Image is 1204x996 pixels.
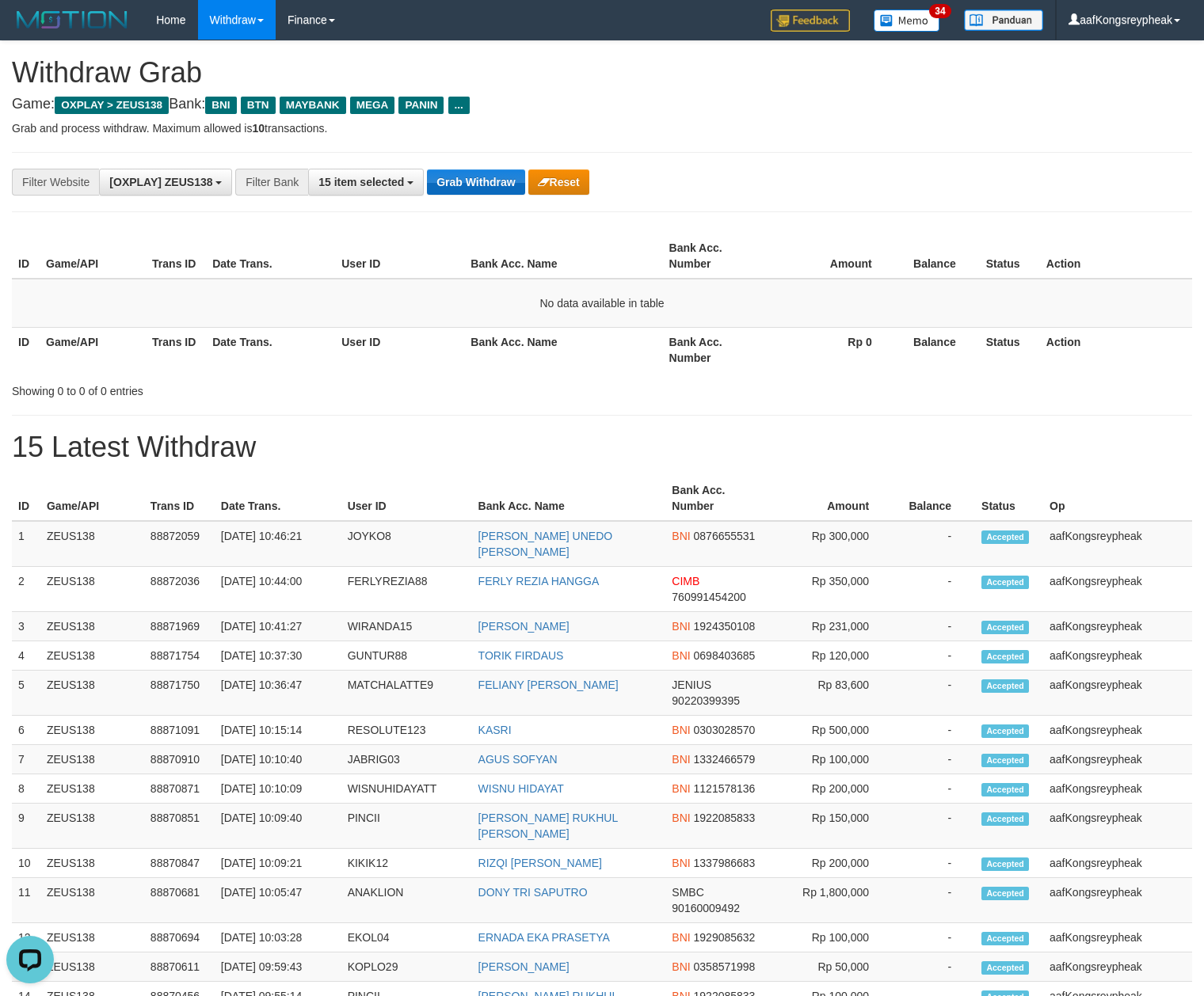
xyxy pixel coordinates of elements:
[478,960,570,973] a: [PERSON_NAME]
[215,774,341,804] td: [DATE] 10:10:09
[341,952,472,982] td: KOPLO29
[144,476,215,521] th: Trans ID
[252,122,265,135] strong: 10
[769,774,893,804] td: Rp 200,000
[769,641,893,671] td: Rp 120,000
[215,804,341,849] td: [DATE] 10:09:40
[12,327,40,372] th: ID
[280,97,346,114] span: MAYBANK
[40,671,144,716] td: ZEUS138
[472,476,666,521] th: Bank Acc. Name
[12,804,40,849] td: 9
[146,327,206,372] th: Trans ID
[398,97,444,114] span: PANIN
[478,649,564,662] a: TORIK FIRDAUS
[464,234,662,279] th: Bank Acc. Name
[672,679,711,691] span: JENIUS
[215,612,341,641] td: [DATE] 10:41:27
[981,679,1029,693] span: Accepted
[144,849,215,878] td: 88870847
[672,530,690,542] span: BNI
[12,8,132,32] img: MOTION_logo.png
[40,521,144,567] td: ZEUS138
[215,567,341,612] td: [DATE] 10:44:00
[893,774,975,804] td: -
[769,952,893,982] td: Rp 50,000
[12,671,40,716] td: 5
[350,97,395,114] span: MEGA
[205,97,236,114] span: BNI
[341,641,472,671] td: GUNTUR88
[981,754,1029,767] span: Accepted
[215,671,341,716] td: [DATE] 10:36:47
[893,671,975,716] td: -
[769,716,893,745] td: Rp 500,000
[40,774,144,804] td: ZEUS138
[769,671,893,716] td: Rp 83,600
[694,530,756,542] span: Copy 0876655531 to clipboard
[12,377,490,399] div: Showing 0 to 0 of 0 entries
[144,567,215,612] td: 88872036
[40,849,144,878] td: ZEUS138
[478,530,613,558] a: [PERSON_NAME] UNEDO [PERSON_NAME]
[478,620,570,633] a: [PERSON_NAME]
[341,745,472,774] td: JABRIG03
[672,960,690,973] span: BNI
[144,521,215,567] td: 88872059
[769,878,893,923] td: Rp 1,800,000
[893,878,975,923] td: -
[55,97,169,114] span: OXPLAY > ZEUS138
[241,97,276,114] span: BTN
[1043,716,1192,745] td: aafKongsreypheak
[672,694,740,707] span: Copy 90220399395 to clipboard
[341,716,472,745] td: RESOLUTE123
[12,878,40,923] td: 11
[981,932,1029,945] span: Accepted
[893,521,975,567] td: -
[478,886,588,899] a: DONY TRI SAPUTRO
[1043,521,1192,567] td: aafKongsreypheak
[1043,804,1192,849] td: aafKongsreypheak
[341,476,472,521] th: User ID
[694,649,756,662] span: Copy 0698403685 to clipboard
[341,612,472,641] td: WIRANDA15
[6,6,54,54] button: Open LiveChat chat widget
[663,234,769,279] th: Bank Acc. Number
[769,234,896,279] th: Amount
[12,431,1192,463] h1: 15 Latest Withdraw
[448,97,470,114] span: ...
[769,612,893,641] td: Rp 231,000
[694,753,756,766] span: Copy 1332466579 to clipboard
[896,327,980,372] th: Balance
[341,521,472,567] td: JOYKO8
[694,960,756,973] span: Copy 0358571998 to clipboard
[144,952,215,982] td: 88870611
[694,857,756,869] span: Copy 1337986683 to clipboard
[335,234,464,279] th: User ID
[335,327,464,372] th: User ID
[981,812,1029,826] span: Accepted
[12,97,1192,112] h4: Game: Bank:
[12,849,40,878] td: 10
[40,923,144,952] td: ZEUS138
[769,804,893,849] td: Rp 150,000
[99,169,232,196] button: [OXPLAY] ZEUS138
[12,279,1192,328] td: No data available in table
[1043,567,1192,612] td: aafKongsreypheak
[478,857,602,869] a: RIZQI [PERSON_NAME]
[893,849,975,878] td: -
[12,120,1192,136] p: Grab and process withdraw. Maximum allowed is transactions.
[341,567,472,612] td: FERLYREZIA88
[12,745,40,774] td: 7
[663,327,769,372] th: Bank Acc. Number
[874,10,940,32] img: Button%20Memo.svg
[144,612,215,641] td: 88871969
[341,671,472,716] td: MATCHALATTE9
[215,878,341,923] td: [DATE] 10:05:47
[40,804,144,849] td: ZEUS138
[1043,671,1192,716] td: aafKongsreypheak
[769,923,893,952] td: Rp 100,000
[1040,234,1192,279] th: Action
[478,679,619,691] a: FELIANY [PERSON_NAME]
[528,169,589,195] button: Reset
